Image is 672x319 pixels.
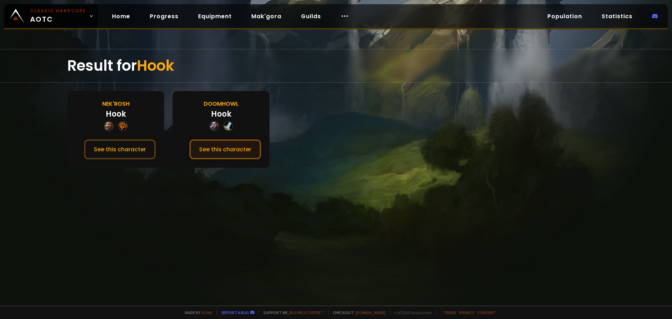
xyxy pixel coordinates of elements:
a: Mak'gora [246,9,287,23]
button: See this character [189,139,261,159]
div: Doomhowl [204,99,239,108]
span: Made by [181,310,212,315]
a: Report a bug [222,310,249,315]
a: a fan [202,310,212,315]
a: Classic HardcoreAOTC [4,4,98,28]
span: AOTC [30,8,86,25]
span: Support me, [259,310,324,315]
a: Privacy [459,310,474,315]
a: Progress [144,9,184,23]
a: Consent [477,310,496,315]
div: Nek'Rosh [102,99,129,108]
a: Equipment [192,9,237,23]
a: Statistics [596,9,638,23]
a: Home [106,9,136,23]
a: Guilds [295,9,327,23]
div: Hook [106,108,126,120]
div: Result for [67,49,605,82]
a: Terms [443,310,456,315]
button: See this character [84,139,156,159]
a: Buy me a coffee [289,310,324,315]
small: Classic Hardcore [30,8,86,14]
a: Population [542,9,588,23]
div: Hook [211,108,231,120]
a: [DOMAIN_NAME] [355,310,386,315]
span: Checkout [328,310,386,315]
span: v. d752d5 - production [390,310,432,315]
span: Hook [137,55,174,76]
